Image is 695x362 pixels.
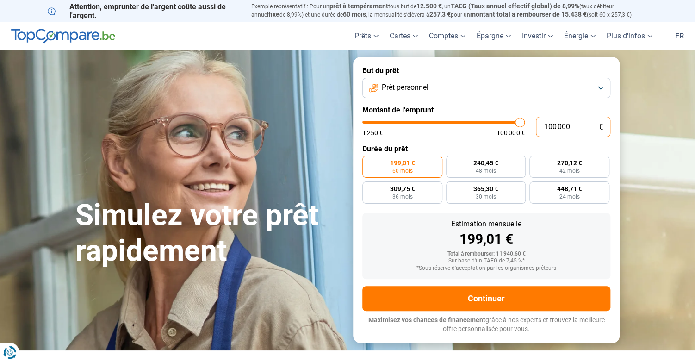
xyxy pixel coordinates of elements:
[390,186,415,192] span: 309,75 €
[268,11,279,18] span: fixe
[558,22,601,50] a: Énergie
[48,2,240,20] p: Attention, emprunter de l'argent coûte aussi de l'argent.
[392,194,412,200] span: 36 mois
[476,168,496,174] span: 48 mois
[423,22,471,50] a: Comptes
[670,22,689,50] a: fr
[429,11,451,18] span: 257,3 €
[370,251,603,257] div: Total à rembourser: 11 940,60 €
[451,2,579,10] span: TAEG (Taux annuel effectif global) de 8,99%
[516,22,558,50] a: Investir
[362,316,610,334] p: grâce à nos experts et trouvez la meilleure offre personnalisée pour vous.
[559,194,580,200] span: 24 mois
[329,2,388,10] span: prêt à tempérament
[368,316,485,324] span: Maximisez vos chances de financement
[362,144,610,153] label: Durée du prêt
[11,29,115,44] img: TopCompare
[362,286,610,311] button: Continuer
[390,160,415,166] span: 199,01 €
[343,11,366,18] span: 60 mois
[476,194,496,200] span: 30 mois
[362,66,610,75] label: But du prêt
[251,2,647,19] p: Exemple représentatif : Pour un tous but de , un (taux débiteur annuel de 8,99%) et une durée de ...
[557,186,582,192] span: 448,71 €
[470,11,587,18] span: montant total à rembourser de 15.438 €
[473,186,498,192] span: 365,30 €
[362,106,610,114] label: Montant de l'emprunt
[473,160,498,166] span: 240,45 €
[471,22,516,50] a: Épargne
[349,22,384,50] a: Prêts
[370,232,603,246] div: 199,01 €
[75,198,342,269] h1: Simulez votre prêt rapidement
[370,258,603,264] div: Sur base d'un TAEG de 7,45 %*
[392,168,412,174] span: 60 mois
[384,22,423,50] a: Cartes
[382,82,428,93] span: Prêt personnel
[416,2,442,10] span: 12.500 €
[362,130,383,136] span: 1 250 €
[370,265,603,272] div: *Sous réserve d'acceptation par les organismes prêteurs
[496,130,525,136] span: 100 000 €
[557,160,582,166] span: 270,12 €
[601,22,658,50] a: Plus d'infos
[599,123,603,131] span: €
[370,220,603,228] div: Estimation mensuelle
[559,168,580,174] span: 42 mois
[362,78,610,98] button: Prêt personnel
